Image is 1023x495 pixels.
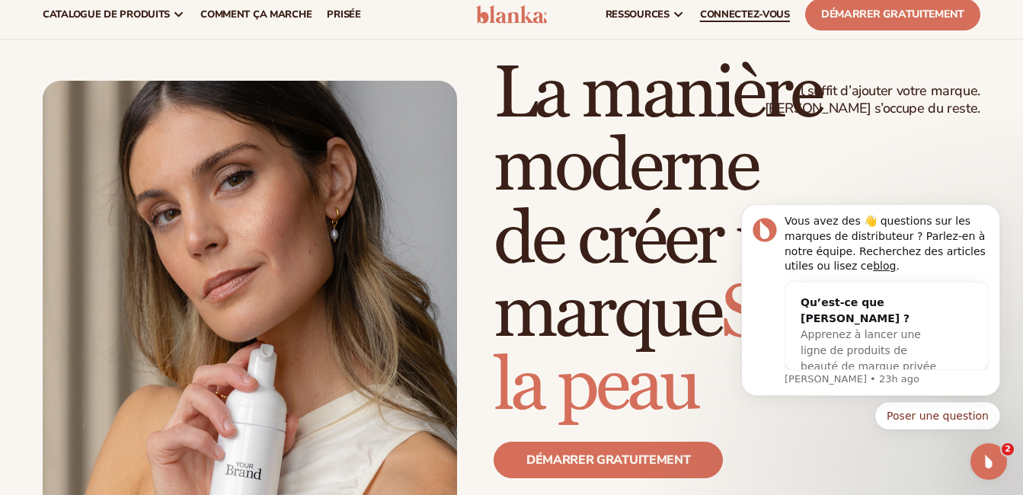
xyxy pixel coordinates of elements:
span: Soins de la peau [494,269,963,431]
span: Il suffit d’ajouter votre marque. [PERSON_NAME] s’occupe du reste. [765,82,980,118]
a: Démarrer gratuitement [494,442,723,478]
img: logo [476,5,548,24]
iframe: Intercom live chat [970,443,1007,480]
span: prisée [327,8,360,21]
span: Catalogue de produits [43,8,170,21]
span: CONNECTEZ-VOUS [700,8,790,21]
span: 2 [1002,443,1014,455]
h1: La manière moderne de créer une marque [494,58,980,423]
span: Comment ça marche [200,8,312,21]
iframe: Intercom notifications message [718,154,1023,454]
span: ressources [606,8,670,21]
